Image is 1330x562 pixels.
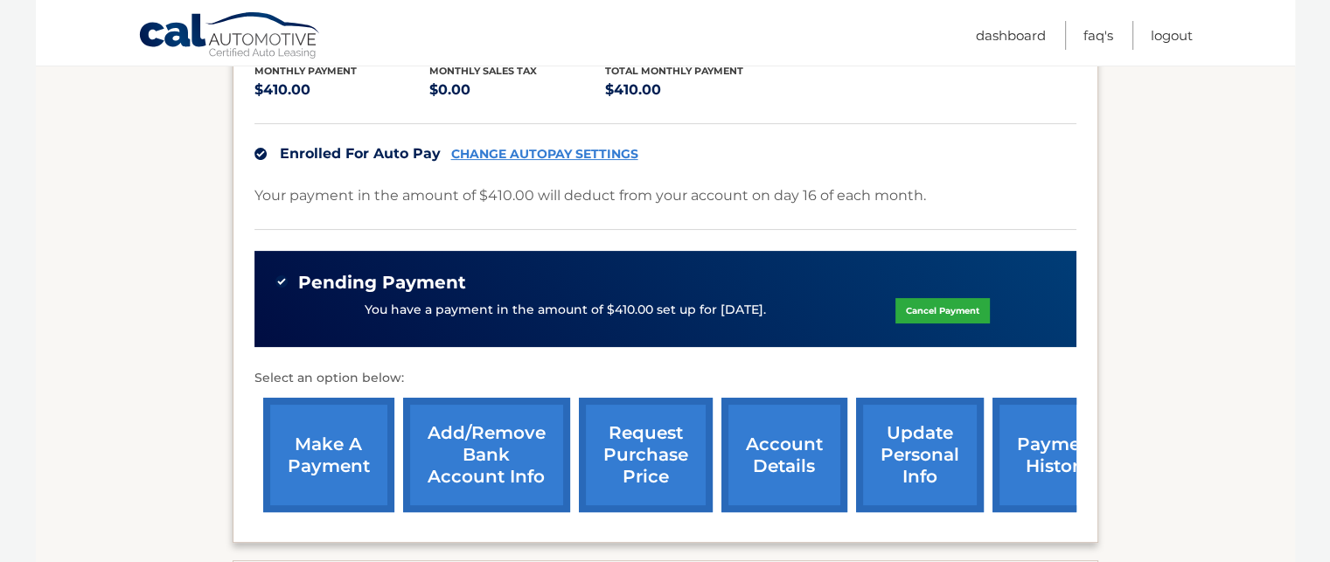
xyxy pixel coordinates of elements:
img: check.svg [254,148,267,160]
p: Your payment in the amount of $410.00 will deduct from your account on day 16 of each month. [254,184,926,208]
span: Enrolled For Auto Pay [280,145,441,162]
a: Cal Automotive [138,11,322,62]
p: Select an option below: [254,368,1076,389]
a: Add/Remove bank account info [403,398,570,512]
a: Dashboard [976,21,1046,50]
p: $0.00 [429,78,605,102]
a: update personal info [856,398,984,512]
p: You have a payment in the amount of $410.00 set up for [DATE]. [365,301,766,320]
span: Monthly sales Tax [429,65,537,77]
a: make a payment [263,398,394,512]
p: $410.00 [254,78,430,102]
a: Logout [1151,21,1193,50]
a: account details [721,398,847,512]
a: Cancel Payment [895,298,990,323]
span: Total Monthly Payment [605,65,743,77]
span: Pending Payment [298,272,466,294]
a: FAQ's [1083,21,1113,50]
a: CHANGE AUTOPAY SETTINGS [451,147,638,162]
img: check-green.svg [275,275,288,288]
span: Monthly Payment [254,65,357,77]
a: payment history [992,398,1124,512]
p: $410.00 [605,78,781,102]
a: request purchase price [579,398,713,512]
